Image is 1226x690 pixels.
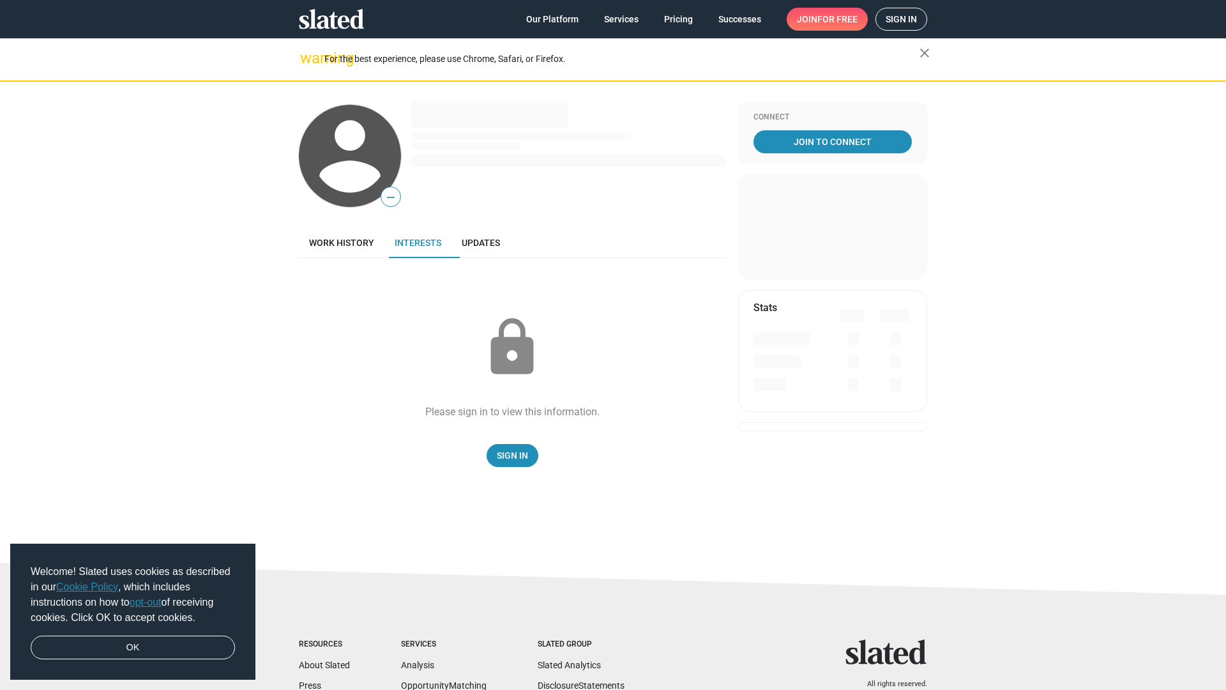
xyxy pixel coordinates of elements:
a: Analysis [401,660,434,670]
div: Slated Group [538,640,624,650]
span: Join [797,8,858,31]
a: About Slated [299,660,350,670]
a: Sign in [875,8,927,31]
a: Cookie Policy [56,581,118,592]
a: Work history [299,227,384,258]
span: Our Platform [526,8,579,31]
span: for free [817,8,858,31]
mat-icon: close [917,45,932,61]
a: Joinfor free [787,8,868,31]
div: Services [401,640,487,650]
a: Interests [384,227,451,258]
div: Resources [299,640,350,650]
div: For the best experience, please use Chrome, Safari, or Firefox. [324,50,919,68]
a: Services [594,8,649,31]
div: cookieconsent [10,544,255,680]
span: Join To Connect [756,130,909,153]
div: Connect [753,112,912,123]
span: Sign In [497,444,528,467]
span: Interests [395,238,441,248]
span: Welcome! Slated uses cookies as described in our , which includes instructions on how to of recei... [31,564,235,625]
div: Please sign in to view this information. [425,405,600,418]
mat-card-title: Stats [753,301,777,314]
a: Slated Analytics [538,660,601,670]
a: Our Platform [516,8,589,31]
a: Successes [708,8,771,31]
span: — [381,189,400,206]
span: Successes [718,8,761,31]
a: Join To Connect [753,130,912,153]
span: Pricing [664,8,693,31]
span: Services [604,8,639,31]
a: dismiss cookie message [31,636,235,660]
a: Sign In [487,444,538,467]
span: Updates [462,238,500,248]
span: Sign in [886,8,917,30]
a: Updates [451,227,510,258]
mat-icon: lock [480,316,544,379]
a: opt-out [130,597,162,608]
mat-icon: warning [300,50,315,66]
span: Work history [309,238,374,248]
a: Pricing [654,8,703,31]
